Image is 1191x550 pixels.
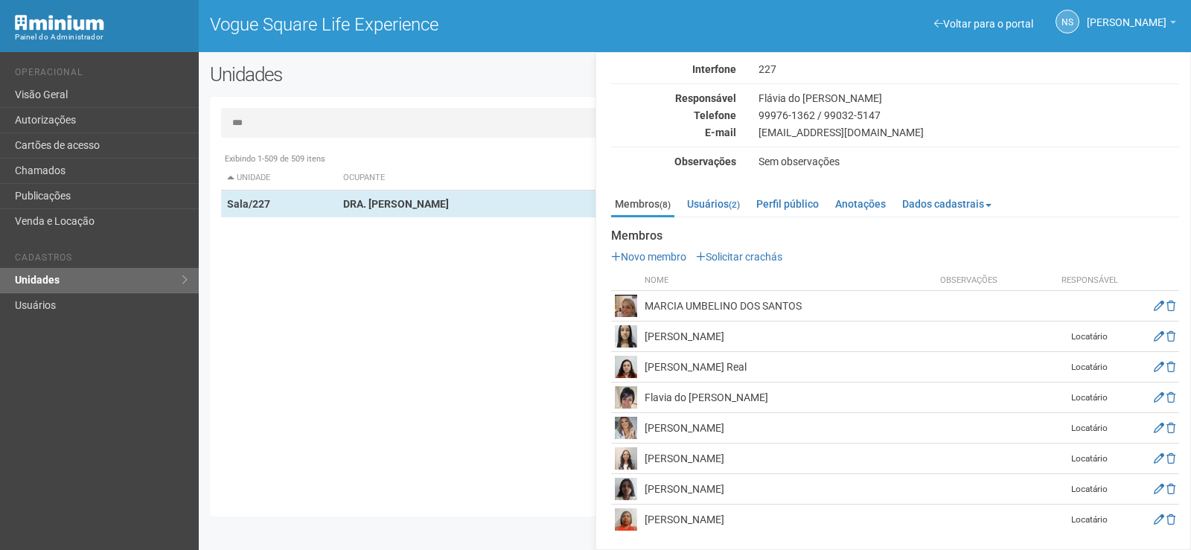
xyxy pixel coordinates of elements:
a: Excluir membro [1166,514,1175,525]
td: [PERSON_NAME] [641,413,936,444]
a: Membros(8) [611,193,674,217]
a: Excluir membro [1166,422,1175,434]
td: Locatário [1053,474,1127,505]
li: Cadastros [15,252,188,268]
td: [PERSON_NAME] [641,444,936,474]
a: Editar membro [1154,422,1164,434]
td: [PERSON_NAME] [641,474,936,505]
div: Observações [600,155,747,168]
h2: Unidades [210,63,601,86]
a: Editar membro [1154,514,1164,525]
a: Anotações [831,193,890,215]
th: Observações [936,271,1053,291]
a: Perfil público [753,193,823,215]
div: [EMAIL_ADDRESS][DOMAIN_NAME] [747,126,1190,139]
div: 227 [747,63,1190,76]
a: NS [1056,10,1079,33]
img: user.png [615,478,637,500]
strong: Membros [611,229,1179,243]
a: Solicitar crachás [696,251,782,263]
td: [PERSON_NAME] Real [641,352,936,383]
a: Excluir membro [1166,483,1175,495]
a: [PERSON_NAME] [1087,19,1176,31]
td: Locatário [1053,505,1127,535]
span: Nicolle Silva [1087,2,1166,28]
div: Painel do Administrador [15,31,188,44]
a: Excluir membro [1166,453,1175,464]
th: Unidade: activate to sort column descending [221,166,337,191]
a: Editar membro [1154,453,1164,464]
img: user.png [615,447,637,470]
td: Locatário [1053,352,1127,383]
a: Novo membro [611,251,686,263]
a: Excluir membro [1166,361,1175,373]
a: Excluir membro [1166,391,1175,403]
a: Dados cadastrais [898,193,995,215]
a: Editar membro [1154,361,1164,373]
a: Excluir membro [1166,330,1175,342]
div: Interfone [600,63,747,76]
td: [PERSON_NAME] [641,322,936,352]
h1: Vogue Square Life Experience [210,15,684,34]
td: Locatário [1053,444,1127,474]
td: Locatário [1053,383,1127,413]
img: Minium [15,15,104,31]
td: Locatário [1053,322,1127,352]
img: user.png [615,325,637,348]
a: Editar membro [1154,300,1164,312]
li: Operacional [15,67,188,83]
img: user.png [615,295,637,317]
th: Responsável [1053,271,1127,291]
div: Telefone [600,109,747,122]
th: Ocupante: activate to sort column ascending [337,166,805,191]
strong: DRA. [PERSON_NAME] [343,198,449,210]
img: user.png [615,508,637,531]
td: Locatário [1053,413,1127,444]
div: Exibindo 1-509 de 509 itens [221,153,1169,166]
div: Sem observações [747,155,1190,168]
small: (8) [660,199,671,210]
div: 99976-1362 / 99032-5147 [747,109,1190,122]
strong: Sala/227 [227,198,270,210]
small: (2) [729,199,740,210]
td: [PERSON_NAME] [641,505,936,535]
div: Flávia do [PERSON_NAME] [747,92,1190,105]
img: user.png [615,356,637,378]
a: Editar membro [1154,330,1164,342]
td: MARCIA UMBELINO DOS SANTOS [641,291,936,322]
a: Editar membro [1154,391,1164,403]
div: Responsável [600,92,747,105]
div: E-mail [600,126,747,139]
td: Flavia do [PERSON_NAME] [641,383,936,413]
th: Nome [641,271,936,291]
img: user.png [615,417,637,439]
a: Editar membro [1154,483,1164,495]
img: user.png [615,386,637,409]
a: Excluir membro [1166,300,1175,312]
a: Voltar para o portal [934,18,1033,30]
a: Usuários(2) [683,193,744,215]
